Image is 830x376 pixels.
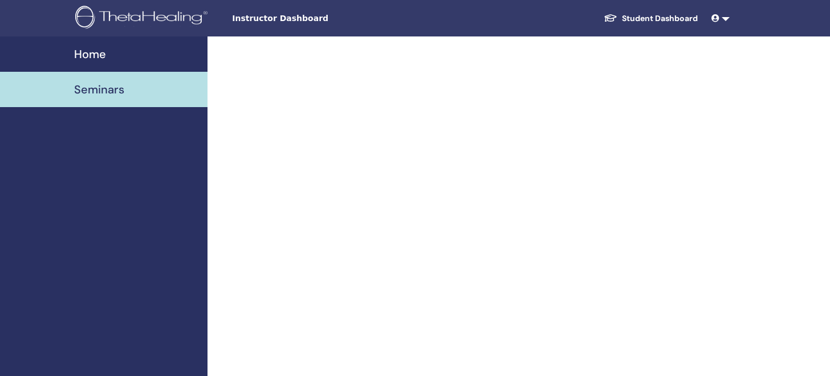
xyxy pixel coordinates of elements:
[74,81,124,98] span: Seminars
[604,13,617,23] img: graduation-cap-white.svg
[75,6,211,31] img: logo.png
[74,46,106,63] span: Home
[595,8,707,29] a: Student Dashboard
[232,13,403,24] span: Instructor Dashboard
